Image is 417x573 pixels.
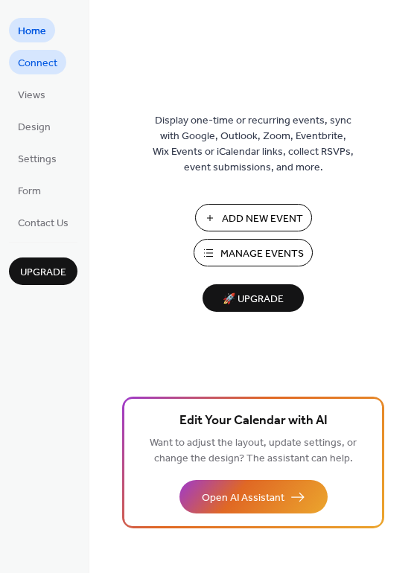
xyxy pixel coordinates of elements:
span: Edit Your Calendar with AI [179,411,328,432]
span: Views [18,88,45,103]
span: Settings [18,152,57,167]
a: Contact Us [9,210,77,234]
a: Form [9,178,50,202]
span: Manage Events [220,246,304,262]
span: Want to adjust the layout, update settings, or change the design? The assistant can help. [150,433,357,469]
span: Open AI Assistant [202,490,284,506]
button: Add New Event [195,204,312,231]
a: Settings [9,146,66,170]
span: Display one-time or recurring events, sync with Google, Outlook, Zoom, Eventbrite, Wix Events or ... [153,113,354,176]
span: Home [18,24,46,39]
span: Design [18,120,51,135]
button: Manage Events [194,239,313,266]
button: Open AI Assistant [179,480,328,513]
a: Home [9,18,55,42]
span: Add New Event [222,211,303,227]
a: Design [9,114,60,138]
button: Upgrade [9,257,77,285]
span: Contact Us [18,216,69,231]
button: 🚀 Upgrade [203,284,304,312]
span: Upgrade [20,265,66,281]
span: Connect [18,56,57,71]
span: Form [18,184,41,199]
a: Views [9,82,54,106]
a: Connect [9,50,66,74]
span: 🚀 Upgrade [211,289,295,310]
